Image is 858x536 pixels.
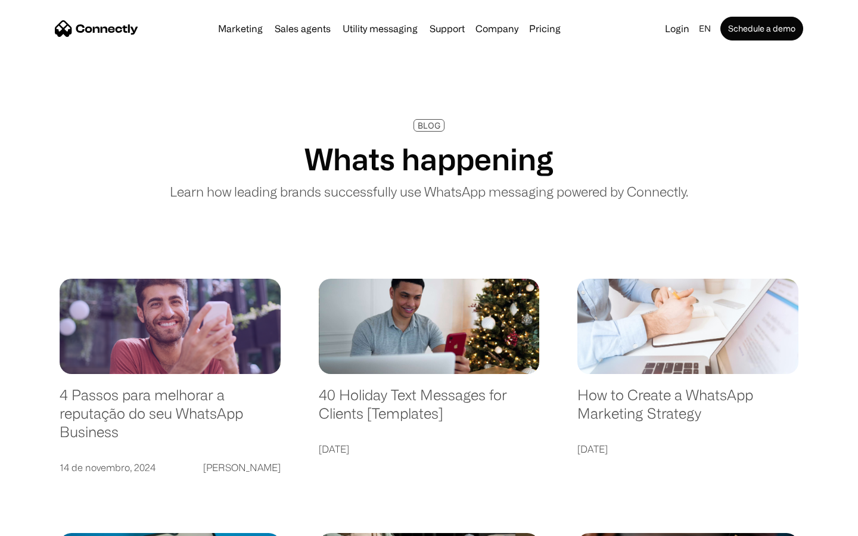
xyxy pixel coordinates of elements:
h1: Whats happening [304,141,554,177]
a: Schedule a demo [720,17,803,40]
a: Utility messaging [338,24,422,33]
a: Support [425,24,470,33]
div: en [699,20,711,37]
a: Sales agents [270,24,335,33]
a: How to Create a WhatsApp Marketing Strategy [577,386,798,434]
a: 40 Holiday Text Messages for Clients [Templates] [319,386,540,434]
div: [DATE] [319,441,349,457]
a: Marketing [213,24,268,33]
a: Login [660,20,694,37]
p: Learn how leading brands successfully use WhatsApp messaging powered by Connectly. [170,182,688,201]
a: Pricing [524,24,565,33]
div: [DATE] [577,441,608,457]
div: [PERSON_NAME] [203,459,281,476]
div: BLOG [418,121,440,130]
div: Company [475,20,518,37]
div: 14 de novembro, 2024 [60,459,156,476]
a: 4 Passos para melhorar a reputação do seu WhatsApp Business [60,386,281,453]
